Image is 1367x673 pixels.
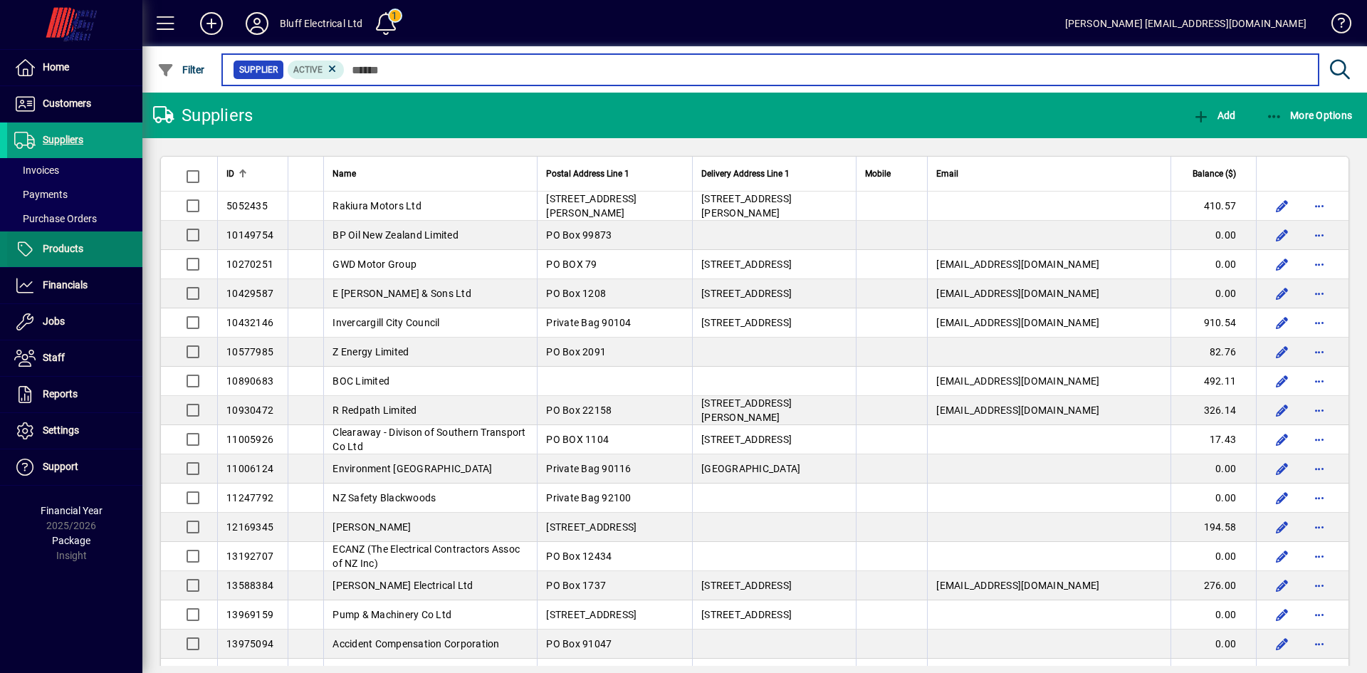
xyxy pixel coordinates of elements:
[1170,425,1256,454] td: 17.43
[226,346,273,358] span: 10577985
[43,279,88,291] span: Financials
[154,57,209,83] button: Filter
[546,492,631,504] span: Private Bag 92100
[226,551,273,562] span: 13192707
[226,166,279,182] div: ID
[701,397,792,423] span: [STREET_ADDRESS][PERSON_NAME]
[332,166,356,182] span: Name
[546,463,631,474] span: Private Bag 90116
[7,413,142,449] a: Settings
[1308,340,1331,363] button: More options
[1308,282,1331,305] button: More options
[332,166,528,182] div: Name
[1308,253,1331,276] button: More options
[701,288,792,299] span: [STREET_ADDRESS]
[546,317,631,328] span: Private Bag 90104
[226,405,273,416] span: 10930472
[7,268,142,303] a: Financials
[701,193,792,219] span: [STREET_ADDRESS][PERSON_NAME]
[1271,516,1294,538] button: Edit
[1308,457,1331,480] button: More options
[1308,574,1331,597] button: More options
[546,405,612,416] span: PO Box 22158
[1170,600,1256,630] td: 0.00
[332,229,459,241] span: BP Oil New Zealand Limited
[1170,484,1256,513] td: 0.00
[226,200,268,212] span: 5052435
[226,434,273,445] span: 11005926
[1170,571,1256,600] td: 276.00
[43,61,69,73] span: Home
[936,405,1099,416] span: [EMAIL_ADDRESS][DOMAIN_NAME]
[1170,221,1256,250] td: 0.00
[43,315,65,327] span: Jobs
[546,259,597,270] span: PO BOX 79
[936,375,1099,387] span: [EMAIL_ADDRESS][DOMAIN_NAME]
[1308,224,1331,246] button: More options
[226,521,273,533] span: 12169345
[226,229,273,241] span: 10149754
[1271,632,1294,655] button: Edit
[226,259,273,270] span: 10270251
[280,12,363,35] div: Bluff Electrical Ltd
[1262,103,1356,128] button: More Options
[546,346,606,358] span: PO Box 2091
[1170,513,1256,542] td: 194.58
[1189,103,1239,128] button: Add
[546,521,637,533] span: [STREET_ADDRESS]
[332,259,417,270] span: GWD Motor Group
[936,288,1099,299] span: [EMAIL_ADDRESS][DOMAIN_NAME]
[293,65,323,75] span: Active
[1065,12,1306,35] div: [PERSON_NAME] [EMAIL_ADDRESS][DOMAIN_NAME]
[1308,545,1331,568] button: More options
[1321,3,1349,49] a: Knowledge Base
[226,463,273,474] span: 11006124
[43,98,91,109] span: Customers
[7,304,142,340] a: Jobs
[7,207,142,231] a: Purchase Orders
[1271,603,1294,626] button: Edit
[1271,311,1294,334] button: Edit
[7,86,142,122] a: Customers
[1170,308,1256,338] td: 910.54
[332,317,439,328] span: Invercargill City Council
[701,166,790,182] span: Delivery Address Line 1
[1308,516,1331,538] button: More options
[701,609,792,620] span: [STREET_ADDRESS]
[1308,311,1331,334] button: More options
[52,535,90,546] span: Package
[546,638,612,649] span: PO Box 91047
[7,231,142,267] a: Products
[332,200,421,212] span: Rakiura Motors Ltd
[1271,486,1294,509] button: Edit
[332,638,499,649] span: Accident Compensation Corporation
[332,543,520,569] span: ECANZ (The Electrical Contractors Assoc of NZ Inc)
[1308,370,1331,392] button: More options
[226,638,273,649] span: 13975094
[1170,542,1256,571] td: 0.00
[1271,457,1294,480] button: Edit
[226,166,234,182] span: ID
[226,580,273,591] span: 13588384
[43,388,78,400] span: Reports
[701,434,792,445] span: [STREET_ADDRESS]
[546,434,609,445] span: PO BOX 1104
[1308,603,1331,626] button: More options
[865,166,918,182] div: Mobile
[14,213,97,224] span: Purchase Orders
[332,609,451,620] span: Pump & Machinery Co Ltd
[7,377,142,412] a: Reports
[1308,486,1331,509] button: More options
[546,166,629,182] span: Postal Address Line 1
[226,492,273,504] span: 11247792
[189,11,234,36] button: Add
[1193,110,1235,121] span: Add
[332,427,525,452] span: Clearaway - Divison of Southern Transport Co Ltd
[239,63,278,77] span: Supplier
[1271,194,1294,217] button: Edit
[332,288,471,299] span: E [PERSON_NAME] & Sons Ltd
[1308,194,1331,217] button: More options
[1271,428,1294,451] button: Edit
[1271,545,1294,568] button: Edit
[226,609,273,620] span: 13969159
